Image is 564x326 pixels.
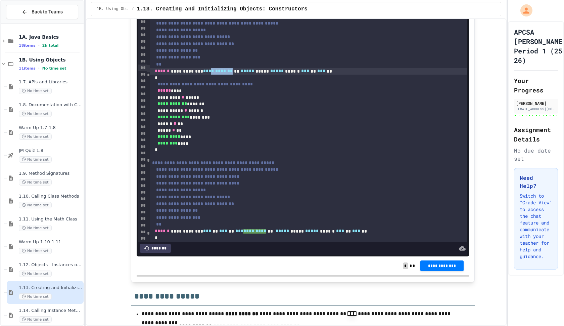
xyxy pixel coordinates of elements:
h3: Need Help? [520,174,552,190]
span: 1.8. Documentation with Comments and Preconditions [19,102,82,108]
span: No time set [19,271,52,277]
span: No time set [19,202,52,208]
span: 1.7. APIs and Libraries [19,79,82,85]
span: 1.13. Creating and Initializing Objects: Constructors [19,285,82,291]
p: Switch to "Grade View" to access the chat feature and communicate with your teacher for help and ... [520,193,552,260]
h2: Your Progress [514,76,558,95]
span: 1.10. Calling Class Methods [19,194,82,199]
span: No time set [19,88,52,94]
span: / [132,6,134,12]
div: My Account [513,3,534,18]
span: No time set [19,293,52,300]
div: [PERSON_NAME] [516,100,556,106]
span: 18 items [19,43,36,48]
div: No due date set [514,147,558,163]
span: 1.11. Using the Math Class [19,216,82,222]
span: No time set [19,225,52,231]
h2: Assignment Details [514,125,558,144]
span: • [38,43,40,48]
span: • [38,66,40,71]
span: Warm Up 1.10-1.11 [19,239,82,245]
span: No time set [42,66,66,71]
span: 1A. Java Basics [19,34,82,40]
span: Warm Up 1.7-1.8 [19,125,82,131]
span: No time set [19,248,52,254]
span: 1.14. Calling Instance Methods [19,308,82,314]
span: 11 items [19,66,36,71]
span: 1B. Using Objects [97,6,129,12]
div: [EMAIL_ADDRESS][DOMAIN_NAME] [516,107,556,112]
span: 2h total [42,43,59,48]
span: 1.13. Creating and Initializing Objects: Constructors [137,5,308,13]
span: Back to Teams [32,8,63,15]
span: No time set [19,156,52,163]
span: 1B. Using Objects [19,57,82,63]
span: No time set [19,111,52,117]
span: 1.9. Method Signatures [19,171,82,176]
span: No time set [19,316,52,323]
span: No time set [19,133,52,140]
span: JM Quiz 1.8 [19,148,82,154]
span: No time set [19,179,52,186]
span: 1.12. Objects - Instances of Classes [19,262,82,268]
button: Back to Teams [6,5,78,19]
